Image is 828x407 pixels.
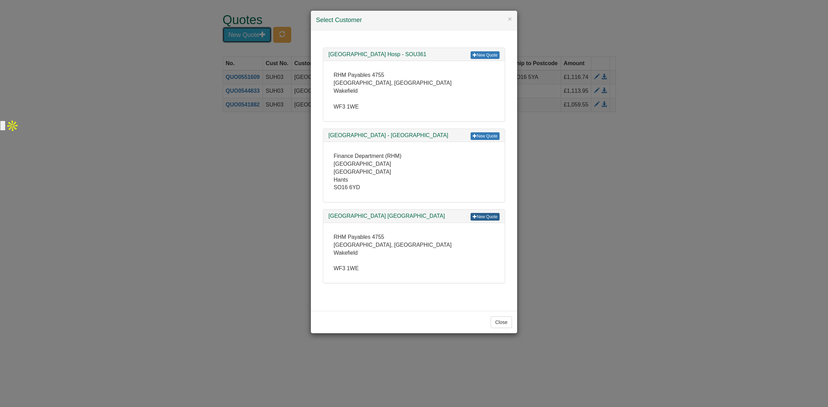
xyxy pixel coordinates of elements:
a: New Quote [471,51,500,59]
img: Apollo [6,119,19,133]
a: New Quote [471,213,500,221]
button: × [508,15,512,22]
h3: [GEOGRAPHIC_DATA] Hosp - SOU361 [328,51,500,58]
span: Wakefield [334,88,358,94]
span: [GEOGRAPHIC_DATA] [334,161,391,167]
h4: Select Customer [316,16,512,25]
span: WF3 1WE [334,104,359,110]
span: [GEOGRAPHIC_DATA], [GEOGRAPHIC_DATA] [334,242,452,248]
span: [GEOGRAPHIC_DATA], [GEOGRAPHIC_DATA] [334,80,452,86]
span: Wakefield [334,250,358,256]
span: SO16 6YD [334,184,360,190]
span: Finance Department (RHM) [334,153,402,159]
span: [GEOGRAPHIC_DATA] [334,169,391,175]
h3: [GEOGRAPHIC_DATA] [GEOGRAPHIC_DATA] [328,213,500,219]
span: RHM Payables 4755 [334,72,384,78]
span: Hants [334,177,348,183]
span: RHM Payables 4755 [334,234,384,240]
a: New Quote [471,132,500,140]
h3: [GEOGRAPHIC_DATA] - [GEOGRAPHIC_DATA] [328,132,500,139]
button: Close [491,316,512,328]
span: WF3 1WE [334,265,359,271]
